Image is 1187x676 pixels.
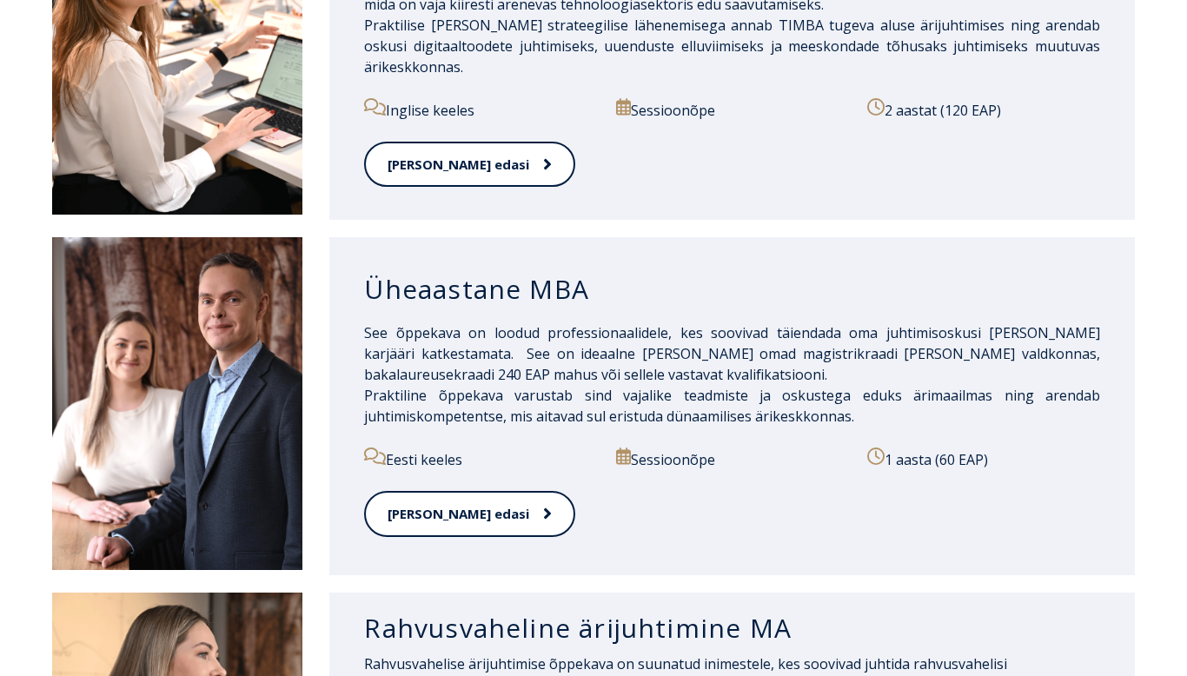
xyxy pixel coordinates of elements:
[364,612,1100,645] h3: Rahvusvaheline ärijuhtimine MA
[364,16,1100,76] span: Praktilise [PERSON_NAME] strateegilise lähenemisega annab TIMBA tugeva aluse ärijuhtimises ning a...
[867,447,1100,470] p: 1 aasta (60 EAP)
[867,98,1100,121] p: 2 aastat (120 EAP)
[52,237,302,570] img: DSC_1995
[364,142,575,188] a: [PERSON_NAME] edasi
[364,491,575,537] a: [PERSON_NAME] edasi
[616,447,849,470] p: Sessioonõpe
[616,98,849,121] p: Sessioonõpe
[364,273,1100,306] h3: Üheaastane MBA
[364,323,1100,384] span: See õppekava on loodud professionaalidele, kes soovivad täiendada oma juhtimisoskusi [PERSON_NAME...
[364,386,1100,426] span: Praktiline õppekava varustab sind vajalike teadmiste ja oskustega eduks ärimaailmas ning arendab ...
[364,447,597,470] p: Eesti keeles
[364,98,597,121] p: Inglise keeles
